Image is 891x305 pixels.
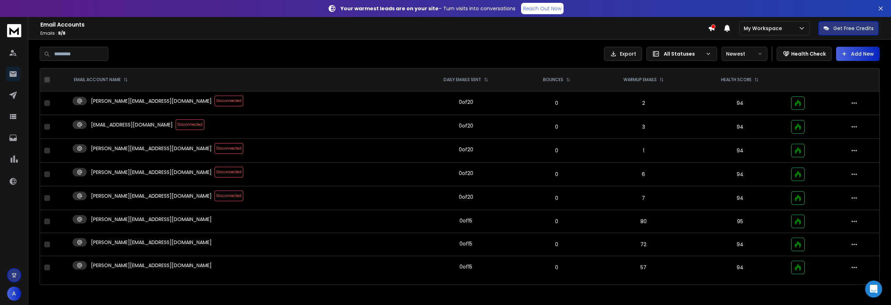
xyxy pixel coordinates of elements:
[91,121,173,128] p: [EMAIL_ADDRESS][DOMAIN_NAME]
[594,163,693,186] td: 6
[524,123,589,130] p: 0
[91,97,212,105] p: [PERSON_NAME][EMAIL_ADDRESS][DOMAIN_NAME]
[459,146,473,153] div: 0 of 20
[664,50,703,57] p: All Statuses
[623,77,657,83] p: WARMUP EMAILS
[693,186,787,210] td: 94
[91,169,212,176] p: [PERSON_NAME][EMAIL_ADDRESS][DOMAIN_NAME]
[604,47,642,61] button: Export
[524,194,589,202] p: 0
[215,167,243,177] span: Disconnected
[91,216,212,223] p: [PERSON_NAME][EMAIL_ADDRESS][DOMAIN_NAME]
[693,115,787,139] td: 94
[58,30,65,36] span: 8 / 8
[74,77,128,83] div: EMAIL ACCOUNT NAME
[215,143,243,154] span: Disconnected
[777,47,832,61] button: Health Check
[594,233,693,256] td: 72
[594,256,693,279] td: 57
[693,210,787,233] td: 95
[693,91,787,115] td: 94
[523,5,561,12] p: Reach Out Now
[7,24,21,37] img: logo
[693,139,787,163] td: 94
[7,287,21,301] button: A
[594,186,693,210] td: 7
[818,21,879,35] button: Get Free Credits
[341,5,515,12] p: – Turn visits into conversations
[91,145,212,152] p: [PERSON_NAME][EMAIL_ADDRESS][DOMAIN_NAME]
[40,30,708,36] p: Emails :
[836,47,880,61] button: Add New
[543,77,563,83] p: BOUNCES
[215,96,243,106] span: Disconnected
[459,193,473,200] div: 0 of 20
[524,100,589,107] p: 0
[444,77,481,83] p: DAILY EMAILS SENT
[459,263,472,270] div: 0 of 15
[521,3,564,14] a: Reach Out Now
[524,171,589,178] p: 0
[721,77,752,83] p: HEALTH SCORE
[524,264,589,271] p: 0
[693,256,787,279] td: 94
[40,21,708,29] h1: Email Accounts
[833,25,874,32] p: Get Free Credits
[91,239,212,246] p: [PERSON_NAME][EMAIL_ADDRESS][DOMAIN_NAME]
[524,147,589,154] p: 0
[594,115,693,139] td: 3
[91,262,212,269] p: [PERSON_NAME][EMAIL_ADDRESS][DOMAIN_NAME]
[744,25,785,32] p: My Workspace
[693,233,787,256] td: 94
[524,241,589,248] p: 0
[459,217,472,224] div: 0 of 15
[459,240,472,247] div: 0 of 15
[341,5,439,12] strong: Your warmest leads are on your site
[791,50,826,57] p: Health Check
[459,98,473,106] div: 0 of 20
[459,170,473,177] div: 0 of 20
[721,47,767,61] button: Newest
[594,139,693,163] td: 1
[594,210,693,233] td: 80
[865,281,882,298] div: Open Intercom Messenger
[459,122,473,129] div: 0 of 20
[215,191,243,201] span: Disconnected
[176,119,204,130] span: Disconnected
[594,91,693,115] td: 2
[91,192,212,199] p: [PERSON_NAME][EMAIL_ADDRESS][DOMAIN_NAME]
[693,163,787,186] td: 94
[524,218,589,225] p: 0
